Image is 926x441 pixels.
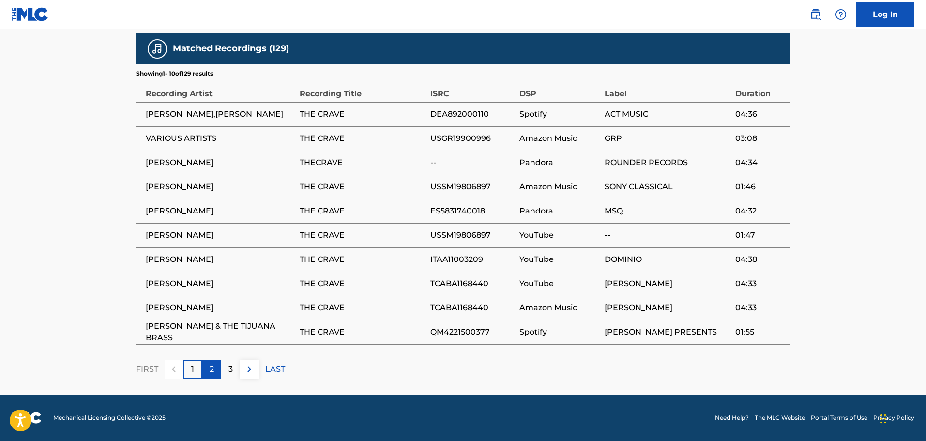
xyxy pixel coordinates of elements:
[430,229,515,241] span: USSM19806897
[430,108,515,120] span: DEA892000110
[519,278,600,289] span: YouTube
[430,157,515,168] span: --
[735,302,785,314] span: 04:33
[300,108,425,120] span: THE CRAVE
[300,302,425,314] span: THE CRAVE
[53,413,166,422] span: Mechanical Licensing Collective © 2025
[806,5,825,24] a: Public Search
[605,278,730,289] span: [PERSON_NAME]
[878,395,926,441] iframe: Chat Widget
[519,108,600,120] span: Spotify
[519,205,600,217] span: Pandora
[430,78,515,100] div: ISRC
[146,320,295,344] span: [PERSON_NAME] & THE TIJUANA BRASS
[880,404,886,433] div: Drag
[136,69,213,78] p: Showing 1 - 10 of 129 results
[228,364,233,375] p: 3
[519,133,600,144] span: Amazon Music
[735,78,785,100] div: Duration
[146,254,295,265] span: [PERSON_NAME]
[519,326,600,338] span: Spotify
[300,326,425,338] span: THE CRAVE
[430,181,515,193] span: USSM19806897
[831,5,850,24] div: Help
[835,9,847,20] img: help
[430,133,515,144] span: USGR19900996
[265,364,285,375] p: LAST
[430,302,515,314] span: TCABA1168440
[146,78,295,100] div: Recording Artist
[856,2,914,27] a: Log In
[519,157,600,168] span: Pandora
[735,254,785,265] span: 04:38
[430,254,515,265] span: ITAA11003209
[735,108,785,120] span: 04:36
[811,413,867,422] a: Portal Terms of Use
[605,108,730,120] span: ACT MUSIC
[146,181,295,193] span: [PERSON_NAME]
[605,181,730,193] span: SONY CLASSICAL
[605,78,730,100] div: Label
[300,78,425,100] div: Recording Title
[810,9,821,20] img: search
[605,157,730,168] span: ROUNDER RECORDS
[735,278,785,289] span: 04:33
[136,364,158,375] p: FIRST
[519,302,600,314] span: Amazon Music
[735,326,785,338] span: 01:55
[300,181,425,193] span: THE CRAVE
[152,43,163,55] img: Matched Recordings
[300,133,425,144] span: THE CRAVE
[873,413,914,422] a: Privacy Policy
[146,205,295,217] span: [PERSON_NAME]
[755,413,805,422] a: The MLC Website
[605,326,730,338] span: [PERSON_NAME] PRESENTS
[146,302,295,314] span: [PERSON_NAME]
[146,157,295,168] span: [PERSON_NAME]
[430,205,515,217] span: ES5831740018
[173,43,289,54] h5: Matched Recordings (129)
[243,364,255,375] img: right
[605,229,730,241] span: --
[300,278,425,289] span: THE CRAVE
[300,229,425,241] span: THE CRAVE
[735,133,785,144] span: 03:08
[146,278,295,289] span: [PERSON_NAME]
[146,229,295,241] span: [PERSON_NAME]
[519,229,600,241] span: YouTube
[300,254,425,265] span: THE CRAVE
[735,181,785,193] span: 01:46
[300,205,425,217] span: THE CRAVE
[300,157,425,168] span: THECRAVE
[605,133,730,144] span: GRP
[191,364,194,375] p: 1
[715,413,749,422] a: Need Help?
[146,133,295,144] span: VARIOUS ARTISTS
[12,412,42,424] img: logo
[519,254,600,265] span: YouTube
[519,181,600,193] span: Amazon Music
[210,364,214,375] p: 2
[12,7,49,21] img: MLC Logo
[430,278,515,289] span: TCABA1168440
[519,78,600,100] div: DSP
[146,108,295,120] span: [PERSON_NAME],[PERSON_NAME]
[605,254,730,265] span: DOMINIO
[735,205,785,217] span: 04:32
[735,157,785,168] span: 04:34
[735,229,785,241] span: 01:47
[605,205,730,217] span: MSQ
[430,326,515,338] span: QM4221500377
[605,302,730,314] span: [PERSON_NAME]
